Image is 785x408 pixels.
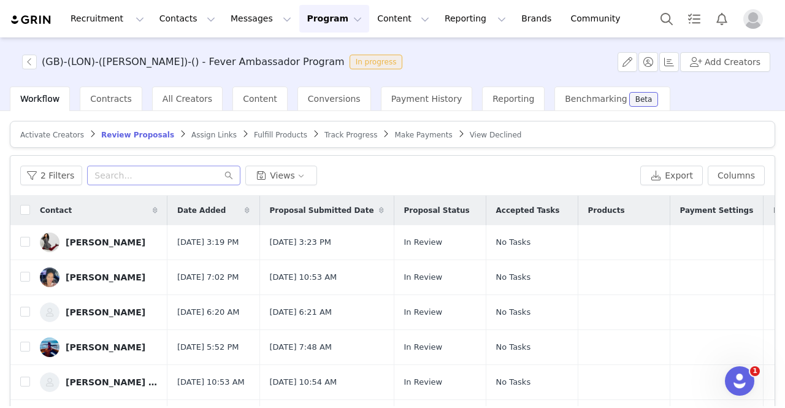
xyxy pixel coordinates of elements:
[177,205,226,216] span: Date Added
[404,205,470,216] span: Proposal Status
[324,131,377,139] span: Track Progress
[391,94,462,104] span: Payment History
[40,302,59,322] img: d1d0f085-1c68-494a-add6-6c0bc8b2d377--s.jpg
[496,306,568,318] div: No Tasks
[404,236,443,248] span: In Review
[680,205,754,216] span: Payment Settings
[708,166,765,185] button: Columns
[177,236,239,248] span: [DATE] 3:19 PM
[40,268,158,287] a: [PERSON_NAME]
[681,5,708,33] a: Tasks
[370,5,437,33] button: Content
[191,131,237,139] span: Assign Links
[725,366,754,396] iframe: Intercom live chat
[90,94,132,104] span: Contracts
[564,5,634,33] a: Community
[496,341,568,353] div: No Tasks
[496,236,568,248] div: No Tasks
[42,55,345,69] h3: (GB)-(LON)-([PERSON_NAME])-() - Fever Ambassador Program
[177,271,239,283] span: [DATE] 7:02 PM
[224,171,233,180] i: icon: search
[40,337,59,357] img: 54c67a9b-7892-44fb-8fbc-c5c0e64f990b.jpg
[470,131,522,139] span: View Declined
[20,166,82,185] button: 2 Filters
[743,9,763,29] img: placeholder-profile.jpg
[177,376,245,388] span: [DATE] 10:53 AM
[10,14,53,26] img: grin logo
[66,377,158,387] div: [PERSON_NAME] and [PERSON_NAME]
[270,205,374,216] span: Proposal Submitted Date
[40,233,59,252] img: 9e30eb17-a14c-416d-bc83-361ed884f04a.jpg
[20,94,59,104] span: Workflow
[394,131,452,139] span: Make Payments
[299,5,369,33] button: Program
[270,306,332,318] span: [DATE] 6:21 AM
[565,94,627,104] span: Benchmarking
[87,166,240,185] input: Search...
[496,376,568,388] div: No Tasks
[22,55,407,69] span: [object Object]
[588,205,625,216] span: Products
[496,205,560,216] span: Accepted Tasks
[653,5,680,33] button: Search
[308,94,361,104] span: Conversions
[404,376,443,388] span: In Review
[708,5,735,33] button: Notifications
[40,268,59,287] img: b7b14989-d3eb-4f99-84df-2c412e169320.jpg
[40,205,72,216] span: Contact
[640,166,703,185] button: Export
[163,94,212,104] span: All Creators
[496,271,568,283] div: No Tasks
[514,5,562,33] a: Brands
[270,341,332,353] span: [DATE] 7:48 AM
[404,271,443,283] span: In Review
[66,342,145,352] div: [PERSON_NAME]
[63,5,151,33] button: Recruitment
[404,341,443,353] span: In Review
[20,131,84,139] span: Activate Creators
[492,94,534,104] span: Reporting
[245,166,317,185] button: Views
[177,306,240,318] span: [DATE] 6:20 AM
[270,376,337,388] span: [DATE] 10:54 AM
[270,271,337,283] span: [DATE] 10:53 AM
[254,131,307,139] span: Fulfill Products
[635,96,653,103] div: Beta
[66,272,145,282] div: [PERSON_NAME]
[350,55,403,69] span: In progress
[40,302,158,322] a: [PERSON_NAME]
[736,9,775,29] button: Profile
[177,341,239,353] span: [DATE] 5:52 PM
[101,131,174,139] span: Review Proposals
[152,5,223,33] button: Contacts
[680,52,770,72] button: Add Creators
[223,5,299,33] button: Messages
[270,236,331,248] span: [DATE] 3:23 PM
[66,307,145,317] div: [PERSON_NAME]
[243,94,277,104] span: Content
[40,372,158,392] a: [PERSON_NAME] and [PERSON_NAME]
[40,337,158,357] a: [PERSON_NAME]
[40,233,158,252] a: [PERSON_NAME]
[40,372,59,392] img: 661d081e-4d4b-4a8a-9130-beb6b1f9d326--s.jpg
[404,306,443,318] span: In Review
[437,5,513,33] button: Reporting
[750,366,760,376] span: 1
[66,237,145,247] div: [PERSON_NAME]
